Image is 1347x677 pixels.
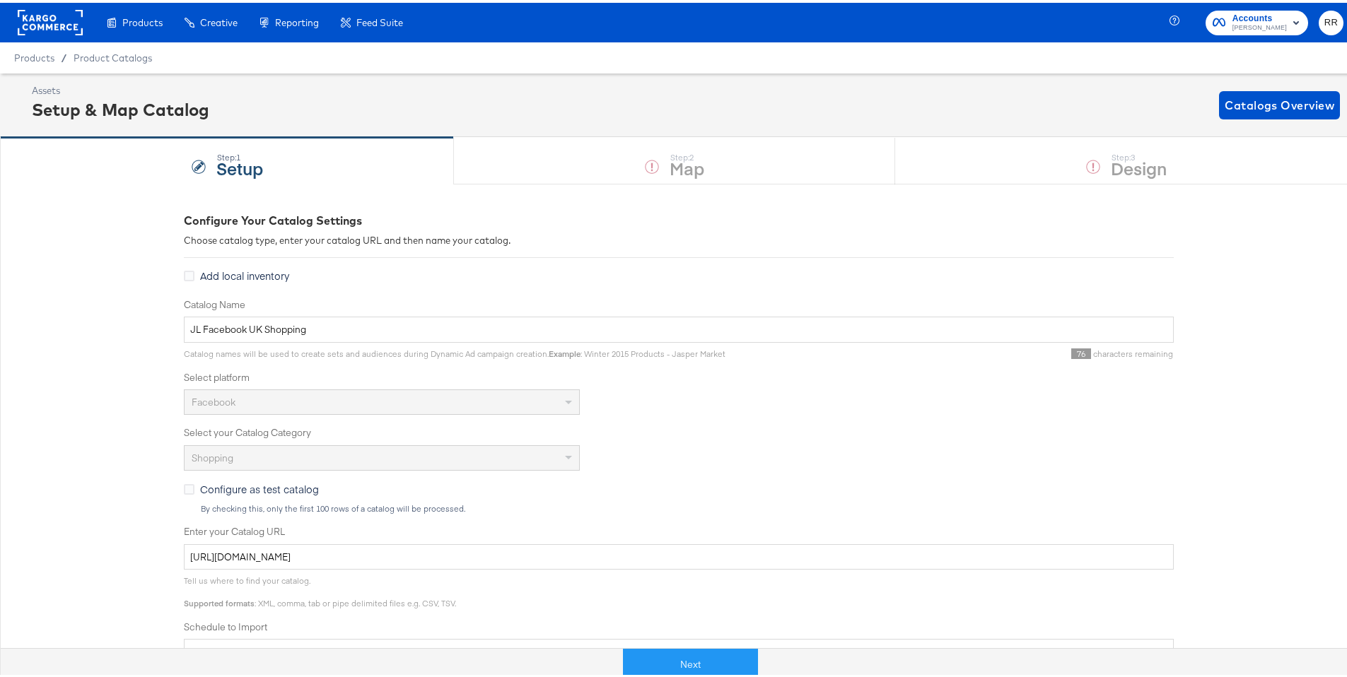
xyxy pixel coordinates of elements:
[74,49,152,61] a: Product Catalogs
[184,295,1174,309] label: Catalog Name
[184,522,1174,536] label: Enter your Catalog URL
[1071,346,1091,356] span: 76
[184,572,456,606] span: Tell us where to find your catalog. : XML, comma, tab or pipe delimited files e.g. CSV, TSV.
[32,95,209,119] div: Setup & Map Catalog
[32,81,209,95] div: Assets
[200,479,319,493] span: Configure as test catalog
[184,618,1174,631] label: Schedule to Import
[54,49,74,61] span: /
[192,393,235,406] span: Facebook
[1319,8,1343,33] button: RR
[1324,12,1338,28] span: RR
[216,153,263,177] strong: Setup
[184,346,725,356] span: Catalog names will be used to create sets and audiences during Dynamic Ad campaign creation. : Wi...
[184,541,1174,567] input: Enter Catalog URL, e.g. http://www.example.com/products.xml
[14,49,54,61] span: Products
[184,231,1174,245] div: Choose catalog type, enter your catalog URL and then name your catalog.
[122,14,163,25] span: Products
[356,14,403,25] span: Feed Suite
[184,423,1174,437] label: Select your Catalog Category
[1219,88,1340,117] button: Catalogs Overview
[216,150,263,160] div: Step: 1
[184,314,1174,340] input: Name your catalog e.g. My Dynamic Product Catalog
[1232,20,1287,31] span: [PERSON_NAME]
[184,210,1174,226] div: Configure Your Catalog Settings
[549,346,581,356] strong: Example
[184,595,255,606] strong: Supported formats
[200,14,238,25] span: Creative
[192,449,233,461] span: Shopping
[184,368,1174,382] label: Select platform
[1232,8,1287,23] span: Accounts
[200,266,289,280] span: Add local inventory
[275,14,319,25] span: Reporting
[1225,93,1334,112] span: Catalogs Overview
[725,346,1174,357] div: characters remaining
[1206,8,1308,33] button: Accounts[PERSON_NAME]
[200,501,1174,511] div: By checking this, only the first 100 rows of a catalog will be processed.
